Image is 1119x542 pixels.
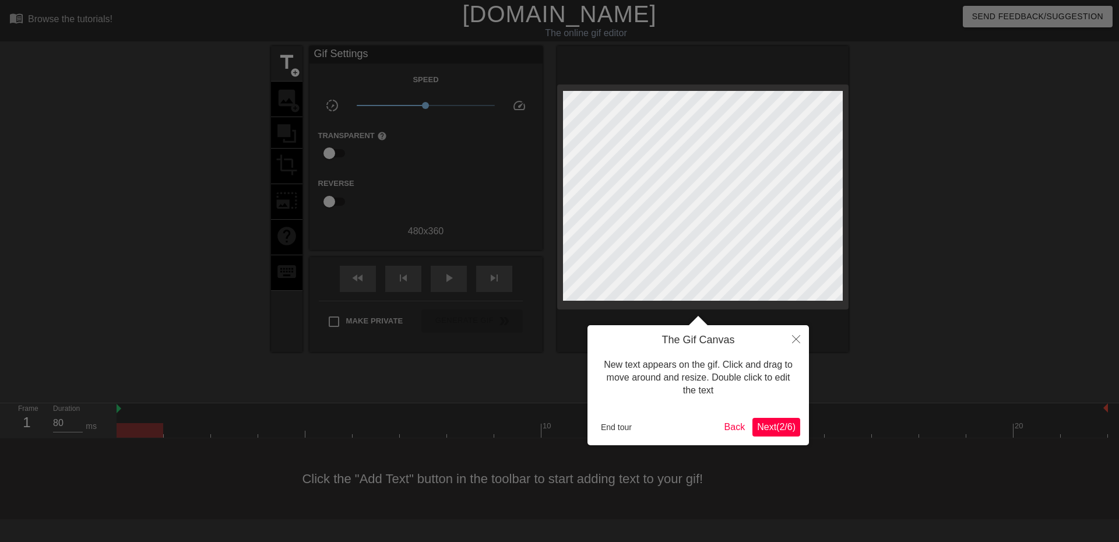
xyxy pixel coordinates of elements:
[720,418,750,437] button: Back
[757,422,796,432] span: Next ( 2 / 6 )
[596,418,636,436] button: End tour
[596,334,800,347] h4: The Gif Canvas
[752,418,800,437] button: Next
[596,347,800,409] div: New text appears on the gif. Click and drag to move around and resize. Double click to edit the text
[783,325,809,352] button: Close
